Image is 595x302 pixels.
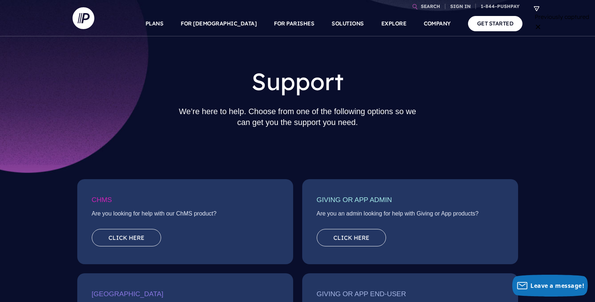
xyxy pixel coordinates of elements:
span: [GEOGRAPHIC_DATA] [92,290,164,298]
a: FOR [DEMOGRAPHIC_DATA] [181,11,257,36]
span: Leave a message! [530,282,584,290]
h1: Support [172,63,423,100]
a: GET STARTED [468,16,523,31]
h3: ChMS [92,194,279,209]
a: FOR PARISHES [274,11,314,36]
p: Are you an admin looking for help with Giving or App products? [317,209,504,222]
a: PLANS [145,11,164,36]
a: Click here [92,229,161,246]
p: Are you looking for help with our ChMS product? [92,209,279,222]
a: SOLUTIONS [332,11,364,36]
a: COMPANY [424,11,451,36]
h3: Giving or App Admin [317,194,504,209]
a: EXPLORE [381,11,407,36]
h2: We’re here to help. Choose from one of the following options so we can get you the support you need. [172,100,423,134]
button: Leave a message! [512,275,588,297]
a: Click here [317,229,386,246]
